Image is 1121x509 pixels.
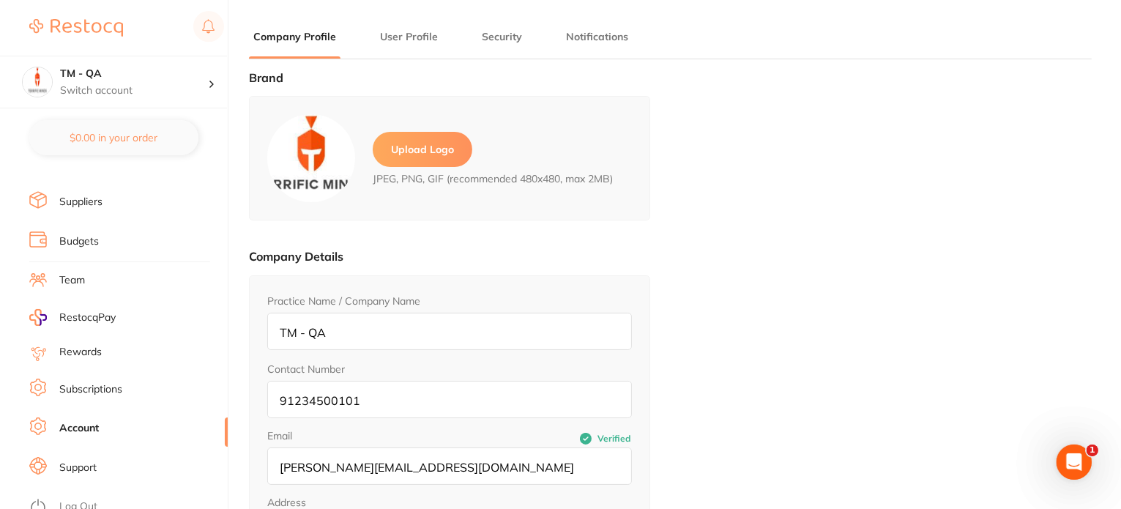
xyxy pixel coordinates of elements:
a: Rewards [59,345,102,360]
img: RestocqPay [29,309,47,326]
label: Company Details [249,249,343,264]
iframe: Intercom live chat [1057,445,1092,480]
label: Contact Number [267,363,345,375]
button: Company Profile [249,30,340,44]
a: Budgets [59,234,99,249]
span: Verified [597,434,630,444]
span: RestocqPay [59,311,116,325]
p: Switch account [60,83,208,98]
label: Brand [249,70,283,85]
label: Email [267,430,450,442]
a: Support [59,461,97,475]
img: TM - QA [23,67,52,97]
a: Restocq Logo [29,11,123,45]
legend: Address [267,497,306,508]
button: $0.00 in your order [29,120,198,155]
a: Account [59,421,99,436]
a: RestocqPay [29,309,116,326]
button: User Profile [376,30,442,44]
label: Upload Logo [373,132,472,167]
button: Notifications [562,30,633,44]
img: logo [267,114,355,202]
h4: TM - QA [60,67,208,81]
img: Restocq Logo [29,19,123,37]
a: Suppliers [59,195,103,209]
a: Team [59,273,85,288]
label: Practice Name / Company Name [267,295,420,307]
button: Security [477,30,526,44]
span: 1 [1087,445,1098,456]
a: Subscriptions [59,382,122,397]
span: JPEG, PNG, GIF (recommended 480x480, max 2MB) [373,173,613,185]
